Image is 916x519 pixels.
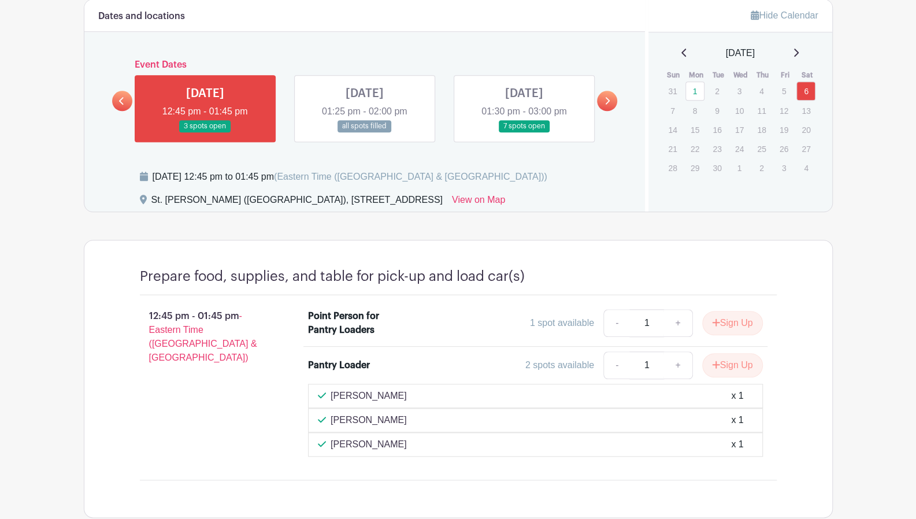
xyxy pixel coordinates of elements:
[331,389,407,403] p: [PERSON_NAME]
[796,140,815,158] p: 27
[774,159,793,177] p: 3
[774,102,793,120] p: 12
[731,438,743,451] div: x 1
[274,172,547,181] span: (Eastern Time ([GEOGRAPHIC_DATA] & [GEOGRAPHIC_DATA]))
[663,82,682,100] p: 31
[685,102,704,120] p: 8
[685,159,704,177] p: 29
[707,69,729,81] th: Tue
[730,82,749,100] p: 3
[140,268,525,285] h4: Prepare food, supplies, and table for pick-up and load car(s)
[774,82,793,100] p: 5
[730,121,749,139] p: 17
[662,69,685,81] th: Sun
[730,159,749,177] p: 1
[663,159,682,177] p: 28
[685,121,704,139] p: 15
[752,82,771,100] p: 4
[730,140,749,158] p: 24
[796,69,818,81] th: Sat
[729,69,752,81] th: Wed
[752,102,771,120] p: 11
[707,140,726,158] p: 23
[663,121,682,139] p: 14
[525,358,594,372] div: 2 spots available
[151,193,443,212] div: St. [PERSON_NAME] ([GEOGRAPHIC_DATA]), [STREET_ADDRESS]
[530,316,594,330] div: 1 spot available
[121,305,290,369] p: 12:45 pm - 01:45 pm
[331,413,407,427] p: [PERSON_NAME]
[796,159,815,177] p: 4
[796,81,815,101] a: 6
[752,140,771,158] p: 25
[751,69,774,81] th: Thu
[774,140,793,158] p: 26
[663,140,682,158] p: 21
[663,351,692,379] a: +
[685,140,704,158] p: 22
[331,438,407,451] p: [PERSON_NAME]
[796,102,815,120] p: 13
[751,10,818,20] a: Hide Calendar
[774,121,793,139] p: 19
[663,309,692,337] a: +
[702,311,763,335] button: Sign Up
[774,69,796,81] th: Fri
[796,121,815,139] p: 20
[98,11,185,22] h6: Dates and locations
[707,102,726,120] p: 9
[702,353,763,377] button: Sign Up
[685,81,704,101] a: 1
[663,102,682,120] p: 7
[707,121,726,139] p: 16
[731,413,743,427] div: x 1
[308,358,370,372] div: Pantry Loader
[731,389,743,403] div: x 1
[603,351,630,379] a: -
[752,159,771,177] p: 2
[707,159,726,177] p: 30
[308,309,408,337] div: Point Person for Pantry Loaders
[726,46,755,60] span: [DATE]
[730,102,749,120] p: 10
[132,60,598,71] h6: Event Dates
[685,69,707,81] th: Mon
[603,309,630,337] a: -
[452,193,505,212] a: View on Map
[752,121,771,139] p: 18
[153,170,547,184] div: [DATE] 12:45 pm to 01:45 pm
[707,82,726,100] p: 2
